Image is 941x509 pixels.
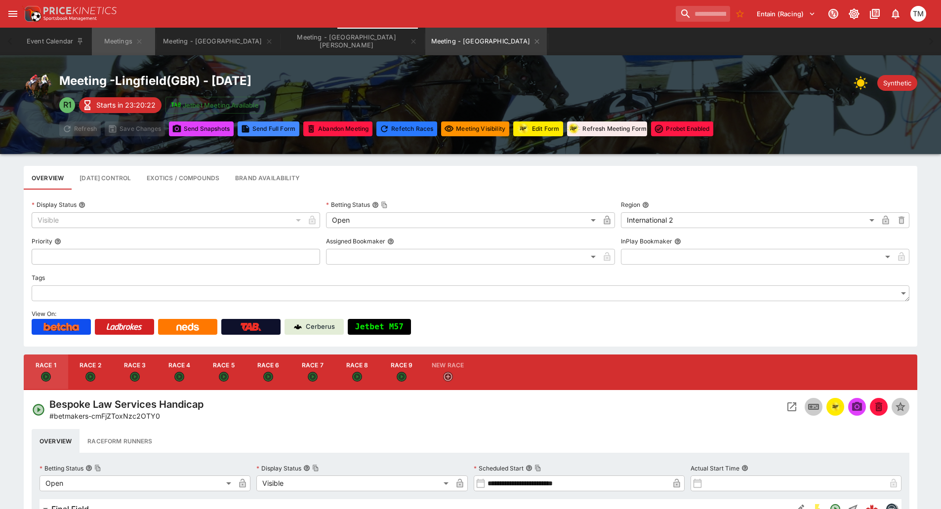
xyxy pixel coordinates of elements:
[32,403,45,417] svg: Open
[621,237,672,245] p: InPlay Bookmaker
[824,5,842,23] button: Connected to PK
[281,28,423,55] button: Meeting - La Capelle
[32,212,304,228] div: Visible
[238,121,299,136] button: Send Full Form
[326,212,599,228] div: Open
[870,401,888,411] span: Mark an event as closed and abandoned.
[312,465,319,471] button: Copy To Clipboard
[40,475,235,491] div: Open
[326,237,385,245] p: Assigned Bookmaker
[54,238,61,245] button: Priority
[376,121,437,136] button: Refetching all race data will discard any changes you have made and reload the latest race data f...
[139,166,227,190] button: View and edit meeting dividends and compounds.
[676,6,730,22] input: search
[877,75,917,91] div: Track Condition: Synthetic
[845,5,863,23] button: Toggle light/dark mode
[674,238,681,245] button: InPlay Bookmaker
[40,464,83,472] p: Betting Status
[826,398,844,416] button: racingform
[241,323,261,331] img: TabNZ
[219,372,229,382] svg: Open
[94,465,101,471] button: Copy To Clipboard
[32,429,909,453] div: basic tabs example
[441,121,509,136] button: Set all events in meeting to specified visibility
[907,3,929,25] button: Tristan Matheson
[21,28,90,55] button: Event Calendar
[651,121,713,136] button: Toggle ProBet for every event in this meeting
[335,354,379,390] button: Race 8
[227,166,308,190] button: Configure brand availability for the meeting
[829,401,841,413] div: racingform
[379,354,424,390] button: Race 9
[567,122,580,135] img: racingform.png
[567,122,580,136] div: racingform
[381,201,388,208] button: Copy To Clipboard
[326,200,370,209] p: Betting Status
[474,464,524,472] p: Scheduled Start
[424,354,472,390] button: New Race
[567,121,647,136] button: Refresh Meeting Form
[202,354,246,390] button: Race 5
[256,475,451,491] div: Visible
[32,274,45,282] p: Tags
[24,73,51,101] img: horse_racing.png
[263,372,273,382] svg: Open
[516,122,530,136] div: racingform
[621,212,878,228] div: International 2
[165,97,265,114] button: Jetbet Meeting Available
[32,200,77,209] p: Display Status
[157,354,202,390] button: Race 4
[751,6,821,22] button: Select Tenant
[174,372,184,382] svg: Open
[877,78,917,88] span: Synthetic
[43,323,79,331] img: Betcha
[32,429,80,453] button: Overview
[85,372,95,382] svg: Open
[79,201,85,208] button: Display Status
[348,319,411,335] button: Jetbet M57
[372,201,379,208] button: Betting StatusCopy To Clipboard
[397,372,407,382] svg: Open
[24,166,72,190] button: Base meeting details
[352,372,362,382] svg: Open
[892,398,909,416] button: Set Featured Event
[691,464,739,472] p: Actual Start Time
[303,465,310,471] button: Display StatusCopy To Clipboard
[621,200,640,209] p: Region
[169,121,234,136] button: Send Snapshots
[308,372,318,382] svg: Open
[910,6,926,22] div: Tristan Matheson
[829,401,841,412] img: racingform.png
[24,354,68,390] button: Race 1
[526,465,532,471] button: Scheduled StartCopy To Clipboard
[887,5,904,23] button: Notifications
[157,28,279,55] button: Meeting - Lyon Parilly
[85,465,92,471] button: Betting StatusCopy To Clipboard
[783,398,801,416] button: Open Event
[854,73,873,93] img: sun.png
[106,323,142,331] img: Ladbrokes
[387,238,394,245] button: Assigned Bookmaker
[513,121,563,136] button: Update RacingForm for all races in this meeting
[425,28,547,55] button: Meeting - Lingfield
[80,429,160,453] button: Raceform Runners
[32,310,56,317] span: View On:
[176,323,199,331] img: Neds
[741,465,748,471] button: Actual Start Time
[303,121,372,136] button: Mark all events in meeting as closed and abandoned.
[854,73,873,93] div: Weather: null
[41,372,51,382] svg: Open
[290,354,335,390] button: Race 7
[294,323,302,331] img: Cerberus
[113,354,157,390] button: Race 3
[732,6,748,22] button: No Bookmarks
[130,372,140,382] svg: Open
[306,322,335,332] p: Cerberus
[49,411,160,421] p: Copy To Clipboard
[642,201,649,208] button: Region
[72,166,139,190] button: Configure each race specific details at once
[534,465,541,471] button: Copy To Clipboard
[285,319,344,335] a: Cerberus
[32,237,52,245] p: Priority
[59,73,713,88] h2: Meeting - Lingfield ( GBR ) - [DATE]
